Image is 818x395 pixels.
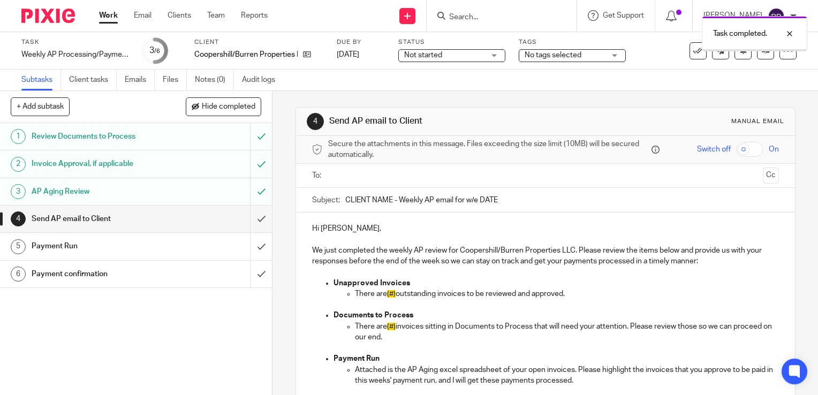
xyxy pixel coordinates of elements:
button: + Add subtask [11,97,70,116]
button: Hide completed [186,97,261,116]
span: (#) [387,323,396,330]
h1: Payment Run [32,238,170,254]
label: Status [398,38,505,47]
span: On [769,144,779,155]
p: Coopershill/Burren Properties LLC [194,49,298,60]
strong: Documents to Process [334,312,413,319]
a: Notes (0) [195,70,234,90]
a: Work [99,10,118,21]
label: Task [21,38,128,47]
span: [DATE] [337,51,359,58]
label: Subject: [312,195,340,206]
div: 3 [149,44,160,57]
div: 2 [11,157,26,172]
a: Email [134,10,152,21]
a: Reports [241,10,268,21]
a: Client tasks [69,70,117,90]
p: We just completed the weekly AP review for Coopershill/Burren Properties LLC. Please review the i... [312,245,779,267]
h1: Send AP email to Client [329,116,568,127]
div: 4 [11,211,26,226]
h1: Payment confirmation [32,266,170,282]
a: Emails [125,70,155,90]
span: Switch off [697,144,731,155]
div: Manual email [731,117,784,126]
h1: Review Documents to Process [32,128,170,145]
a: Team [207,10,225,21]
p: There are invoices sitting in Documents to Process that will need your attention. Please review t... [355,321,779,343]
span: Hide completed [202,103,255,111]
a: Subtasks [21,70,61,90]
button: Cc [763,168,779,184]
span: Secure the attachments in this message. Files exceeding the size limit (10MB) will be secured aut... [328,139,649,161]
div: 5 [11,239,26,254]
div: 6 [11,267,26,282]
div: 3 [11,184,26,199]
h1: AP Aging Review [32,184,170,200]
strong: Unapproved Invoices [334,279,410,287]
img: svg%3E [768,7,785,25]
h1: Send AP email to Client [32,211,170,227]
div: 4 [307,113,324,130]
label: Client [194,38,323,47]
p: Attached is the AP Aging excel spreadsheet of your open invoices. Please highlight the invoices t... [355,364,779,386]
span: No tags selected [525,51,581,59]
small: /6 [154,48,160,54]
span: Not started [404,51,442,59]
img: Pixie [21,9,75,23]
a: Clients [168,10,191,21]
label: To: [312,170,324,181]
p: Hi [PERSON_NAME], [312,223,779,234]
p: Task completed. [713,28,767,39]
span: (#) [387,290,396,298]
div: Weekly AP Processing/Payment [21,49,128,60]
a: Files [163,70,187,90]
label: Due by [337,38,385,47]
div: 1 [11,129,26,144]
a: Audit logs [242,70,283,90]
h1: Invoice Approval, if applicable [32,156,170,172]
p: There are outstanding invoices to be reviewed and approved. [355,288,779,299]
strong: Payment Run [334,355,380,362]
